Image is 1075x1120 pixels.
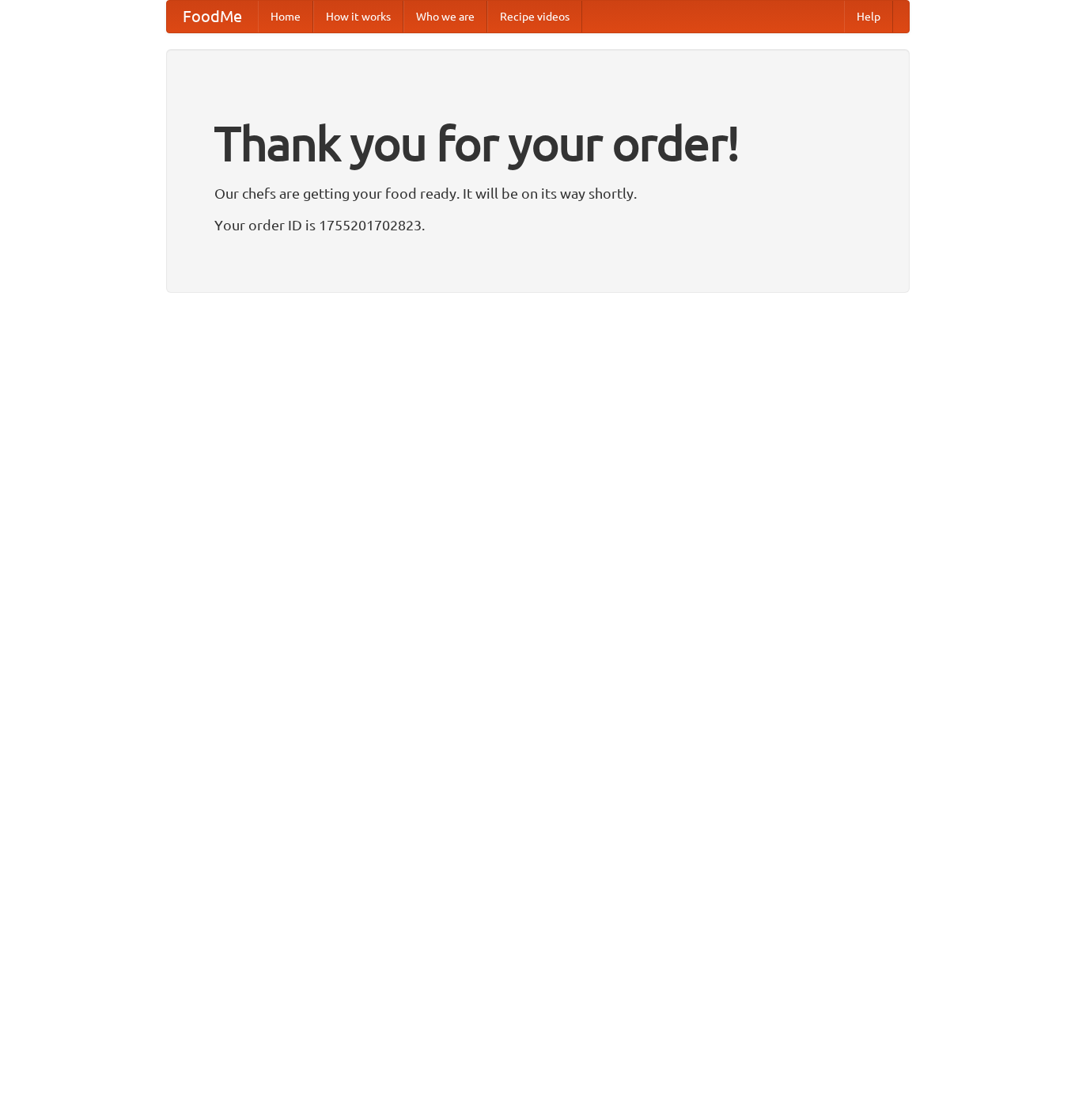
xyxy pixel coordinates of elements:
a: Recipe videos [487,1,582,32]
p: Your order ID is 1755201702823. [214,213,861,237]
a: How it works [313,1,403,32]
h1: Thank you for your order! [214,105,861,181]
a: FoodMe [167,1,258,32]
a: Home [258,1,313,32]
a: Help [844,1,893,32]
a: Who we are [403,1,487,32]
p: Our chefs are getting your food ready. It will be on its way shortly. [214,181,861,205]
